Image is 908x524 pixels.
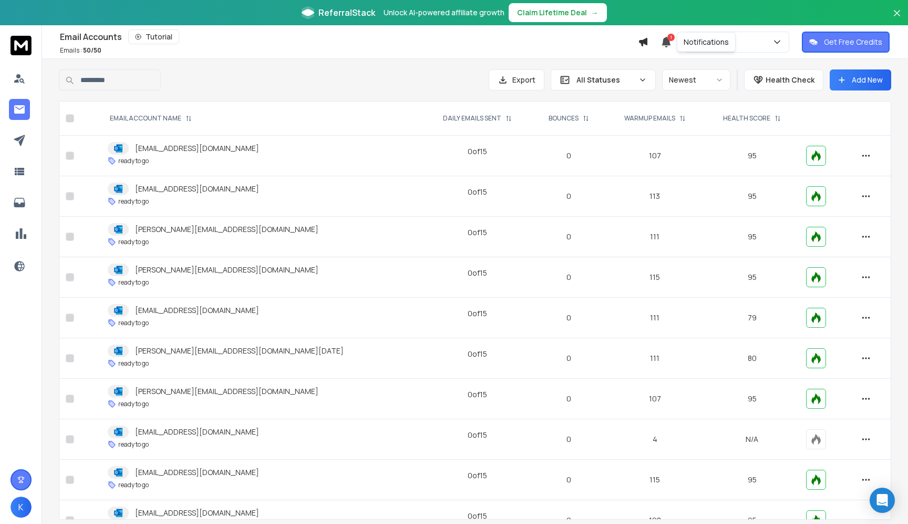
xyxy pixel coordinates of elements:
div: Notifications [677,32,736,52]
p: WARMUP EMAILS [624,114,675,123]
p: Get Free Credits [824,37,882,47]
p: 0 [539,434,599,445]
p: 0 [539,272,599,283]
div: Open Intercom Messenger [870,488,895,513]
p: Health Check [766,75,814,85]
td: 95 [705,460,800,500]
p: [PERSON_NAME][EMAIL_ADDRESS][DOMAIN_NAME][DATE] [135,346,344,356]
button: K [11,497,32,518]
p: [EMAIL_ADDRESS][DOMAIN_NAME] [135,467,259,478]
span: 50 / 50 [83,46,101,55]
p: Emails : [60,46,101,55]
p: [EMAIL_ADDRESS][DOMAIN_NAME] [135,305,259,316]
p: ready to go [118,319,149,327]
p: HEALTH SCORE [723,114,770,123]
div: EMAIL ACCOUNT NAME [110,114,192,123]
span: → [591,7,599,18]
div: 0 of 15 [468,308,487,319]
p: 0 [539,313,599,323]
td: 95 [705,379,800,419]
td: 115 [605,257,705,298]
div: 0 of 15 [468,511,487,521]
button: Add New [830,69,891,90]
p: All Statuses [576,75,634,85]
p: ready to go [118,481,149,489]
p: 0 [539,191,599,201]
button: Newest [662,69,730,90]
td: 95 [705,176,800,217]
p: 0 [539,475,599,485]
p: N/A [711,434,793,445]
p: [PERSON_NAME][EMAIL_ADDRESS][DOMAIN_NAME] [135,224,318,235]
p: ready to go [118,238,149,246]
p: 0 [539,150,599,161]
p: ready to go [118,278,149,287]
td: 111 [605,298,705,338]
div: 0 of 15 [468,470,487,481]
div: 0 of 15 [468,227,487,238]
td: 95 [705,136,800,176]
td: 111 [605,338,705,379]
p: Unlock AI-powered affiliate growth [384,7,504,18]
p: ready to go [118,157,149,165]
div: 0 of 15 [468,187,487,197]
td: 111 [605,217,705,257]
div: Email Accounts [60,29,638,44]
div: 0 of 15 [468,430,487,440]
p: ready to go [118,197,149,206]
div: 0 of 15 [468,268,487,278]
button: Export [489,69,544,90]
p: 0 [539,394,599,404]
div: 0 of 15 [468,389,487,400]
div: 0 of 15 [468,349,487,359]
button: Claim Lifetime Deal→ [509,3,607,22]
p: 0 [539,231,599,242]
td: 115 [605,460,705,500]
p: BOUNCES [549,114,579,123]
td: 107 [605,379,705,419]
p: ready to go [118,359,149,368]
span: 1 [667,34,675,41]
td: 107 [605,136,705,176]
button: Close banner [890,6,904,32]
button: Get Free Credits [802,32,890,53]
p: [EMAIL_ADDRESS][DOMAIN_NAME] [135,184,259,194]
div: 0 of 15 [468,146,487,157]
td: 79 [705,298,800,338]
span: ReferralStack [318,6,375,19]
p: [PERSON_NAME][EMAIL_ADDRESS][DOMAIN_NAME] [135,265,318,275]
p: ready to go [118,400,149,408]
p: ready to go [118,440,149,449]
td: 4 [605,419,705,460]
p: [PERSON_NAME][EMAIL_ADDRESS][DOMAIN_NAME] [135,386,318,397]
td: 95 [705,217,800,257]
p: [EMAIL_ADDRESS][DOMAIN_NAME] [135,143,259,154]
td: 80 [705,338,800,379]
td: 113 [605,176,705,217]
p: [EMAIL_ADDRESS][DOMAIN_NAME] [135,427,259,437]
td: 95 [705,257,800,298]
p: 0 [539,353,599,364]
p: [EMAIL_ADDRESS][DOMAIN_NAME] [135,508,259,518]
button: Tutorial [128,29,179,44]
p: DAILY EMAILS SENT [443,114,501,123]
button: Health Check [744,69,823,90]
